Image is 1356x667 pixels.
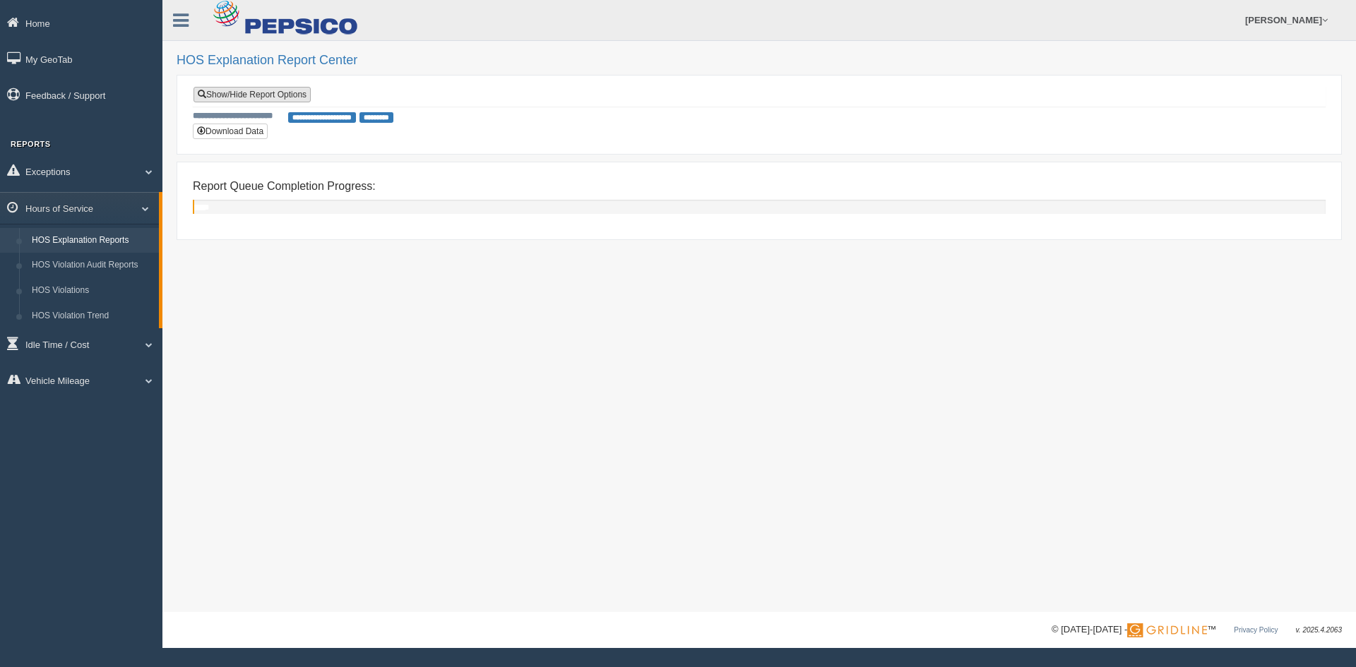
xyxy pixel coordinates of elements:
[25,278,159,304] a: HOS Violations
[1234,626,1278,634] a: Privacy Policy
[193,180,1326,193] h4: Report Queue Completion Progress:
[177,54,1342,68] h2: HOS Explanation Report Center
[194,87,311,102] a: Show/Hide Report Options
[25,228,159,253] a: HOS Explanation Reports
[1127,623,1207,637] img: Gridline
[1052,623,1342,637] div: © [DATE]-[DATE] - ™
[193,124,268,139] button: Download Data
[25,304,159,329] a: HOS Violation Trend
[1296,626,1342,634] span: v. 2025.4.2063
[25,253,159,278] a: HOS Violation Audit Reports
